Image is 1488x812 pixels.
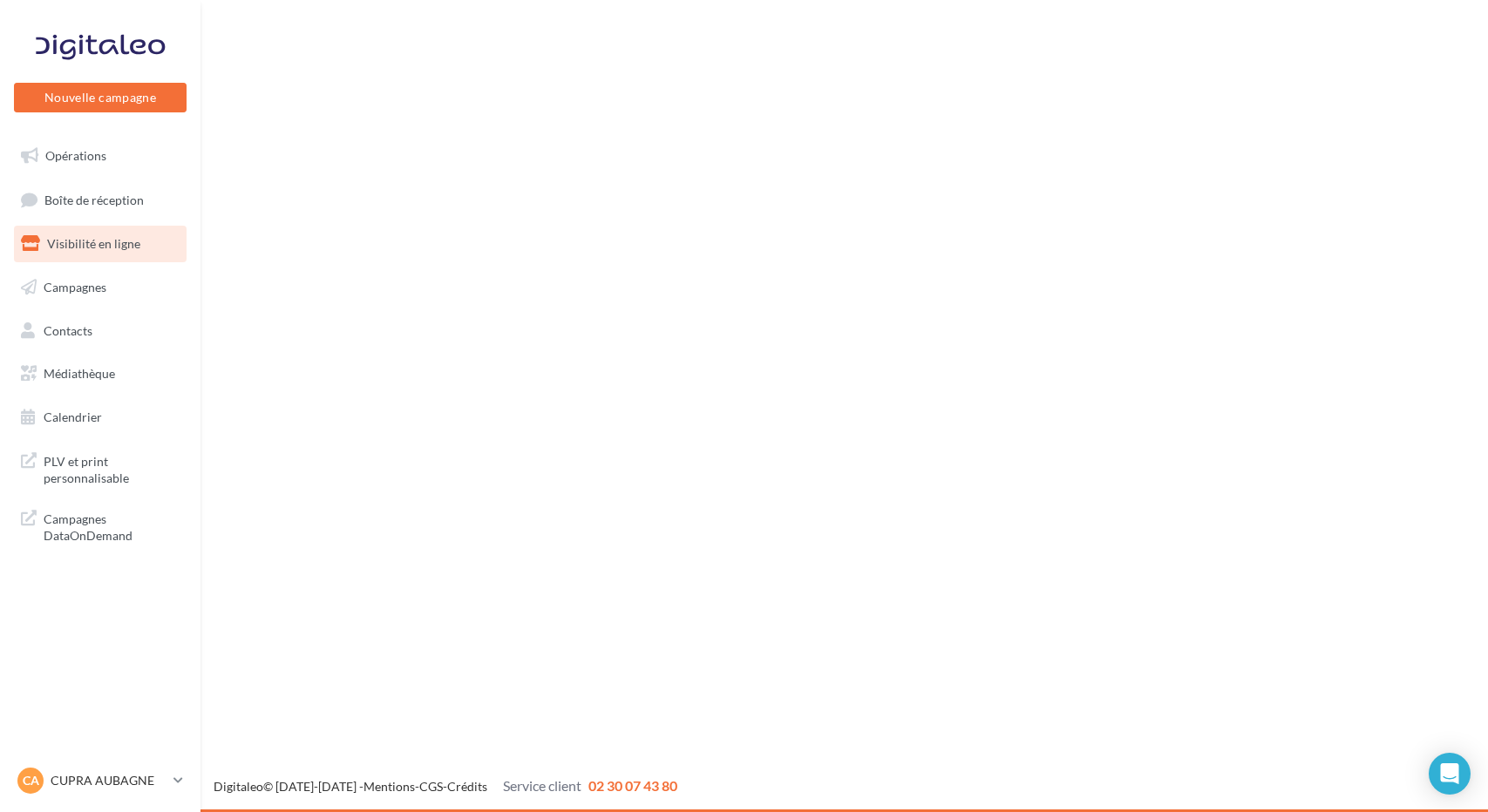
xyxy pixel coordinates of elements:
span: Boîte de réception [44,192,144,206]
a: Campagnes DataOnDemand [10,500,190,551]
span: Contacts [44,322,92,337]
span: Service client [503,777,581,794]
p: CUPRA AUBAGNE [51,772,166,789]
span: Médiathèque [44,366,115,381]
a: Boîte de réception [10,181,190,219]
span: Campagnes DataOnDemand [44,507,180,545]
button: Nouvelle campagne [14,83,187,112]
a: Calendrier [10,399,190,436]
span: Campagnes [44,280,106,294]
span: Visibilité en ligne [47,236,140,251]
span: PLV et print personnalisable [44,450,180,487]
a: Campagnes [10,269,190,306]
a: CGS [419,779,443,794]
a: PLV et print personnalisable [10,443,190,494]
a: CA CUPRA AUBAGNE [14,764,187,797]
div: Open Intercom Messenger [1429,753,1471,795]
span: Calendrier [44,409,102,424]
span: © [DATE]-[DATE] - - - [214,779,677,794]
a: Médiathèque [10,355,190,392]
span: CA [23,772,39,789]
a: Opérations [10,138,190,174]
a: Digitaleo [214,779,263,794]
a: Contacts [10,313,190,349]
span: 02 30 07 43 80 [588,777,677,794]
a: Mentions [364,779,415,794]
a: Crédits [447,779,487,794]
a: Visibilité en ligne [10,226,190,262]
span: Opérations [45,148,106,163]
